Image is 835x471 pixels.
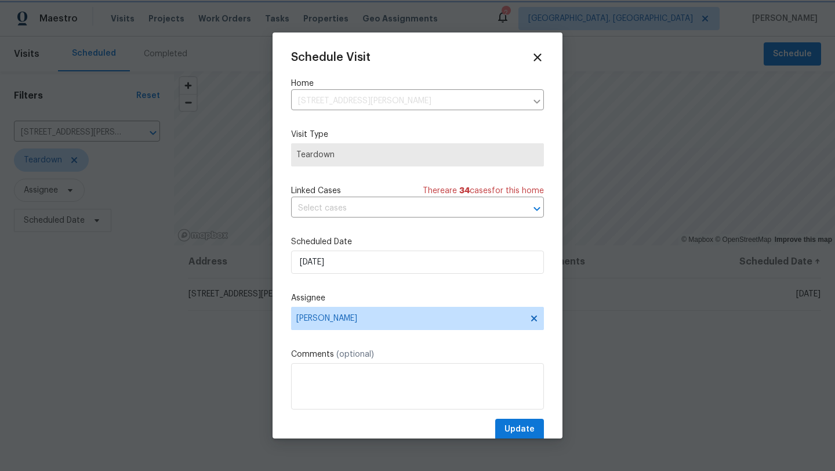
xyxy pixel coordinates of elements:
input: M/D/YYYY [291,251,544,274]
label: Visit Type [291,129,544,140]
label: Assignee [291,292,544,304]
span: Linked Cases [291,185,341,197]
label: Comments [291,349,544,360]
label: Home [291,78,544,89]
button: Open [529,201,545,217]
label: Scheduled Date [291,236,544,248]
span: There are case s for this home [423,185,544,197]
input: Select cases [291,200,511,218]
span: Teardown [296,149,539,161]
span: [PERSON_NAME] [296,314,524,323]
span: Schedule Visit [291,52,371,63]
span: Close [531,51,544,64]
span: Update [504,422,535,437]
button: Update [495,419,544,440]
input: Enter in an address [291,92,527,110]
span: (optional) [336,350,374,358]
span: 34 [459,187,470,195]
